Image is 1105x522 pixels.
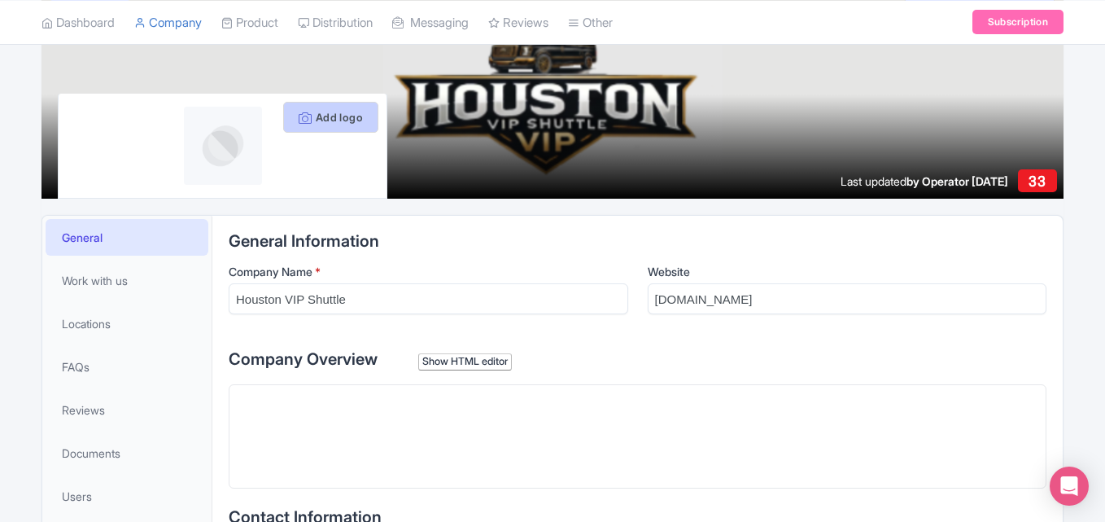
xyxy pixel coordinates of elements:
span: Locations [62,315,111,332]
span: Users [62,488,92,505]
span: by Operator [DATE] [906,174,1008,188]
img: profile-logo-d1a8e230fb1b8f12adc913e4f4d7365c.png [184,107,262,185]
a: Locations [46,305,208,342]
button: Add logo [283,102,378,133]
a: Reviews [46,392,208,428]
a: Documents [46,435,208,472]
span: Company Overview [229,349,378,369]
span: Company Name [229,265,312,279]
h2: General Information [229,232,1046,250]
a: FAQs [46,349,208,385]
div: Last updated [841,173,1008,190]
span: Work with us [62,272,128,289]
a: General [46,219,208,256]
div: Show HTML editor [418,353,512,371]
a: Subscription [972,10,1064,34]
a: Users [46,478,208,515]
span: FAQs [62,358,90,375]
a: Work with us [46,262,208,299]
span: General [62,229,103,246]
div: Open Intercom Messenger [1050,467,1089,506]
span: Reviews [62,401,105,419]
span: 33 [1029,173,1046,190]
span: Documents [62,445,120,462]
span: Website [648,265,690,279]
